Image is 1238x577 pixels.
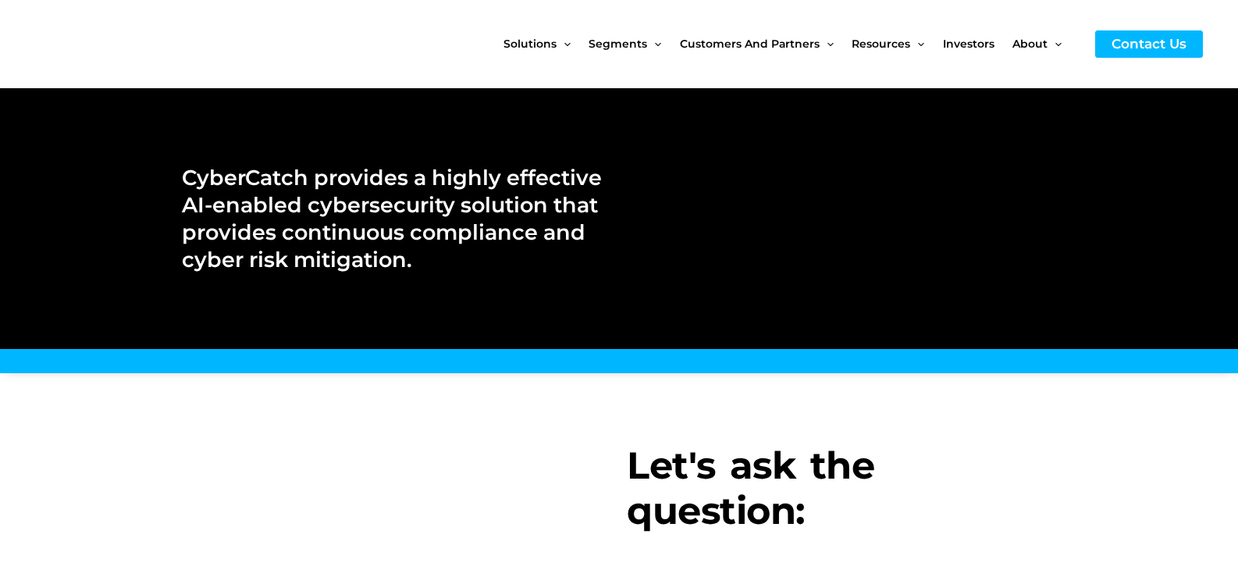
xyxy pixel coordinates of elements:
span: Menu Toggle [647,11,661,77]
span: Solutions [503,11,557,77]
a: Investors [943,11,1012,77]
span: About [1012,11,1048,77]
span: Customers and Partners [680,11,820,77]
span: Menu Toggle [910,11,924,77]
a: Contact Us [1095,30,1203,58]
h2: CyberCatch provides a highly effective AI-enabled cybersecurity solution that provides continuous... [182,164,603,273]
img: CyberCatch [27,12,215,77]
span: Menu Toggle [1048,11,1062,77]
span: Menu Toggle [820,11,834,77]
nav: Site Navigation: New Main Menu [503,11,1080,77]
h3: Let's ask the question: [627,443,1056,533]
span: Segments [589,11,647,77]
span: Resources [852,11,910,77]
span: Investors [943,11,994,77]
span: Menu Toggle [557,11,571,77]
